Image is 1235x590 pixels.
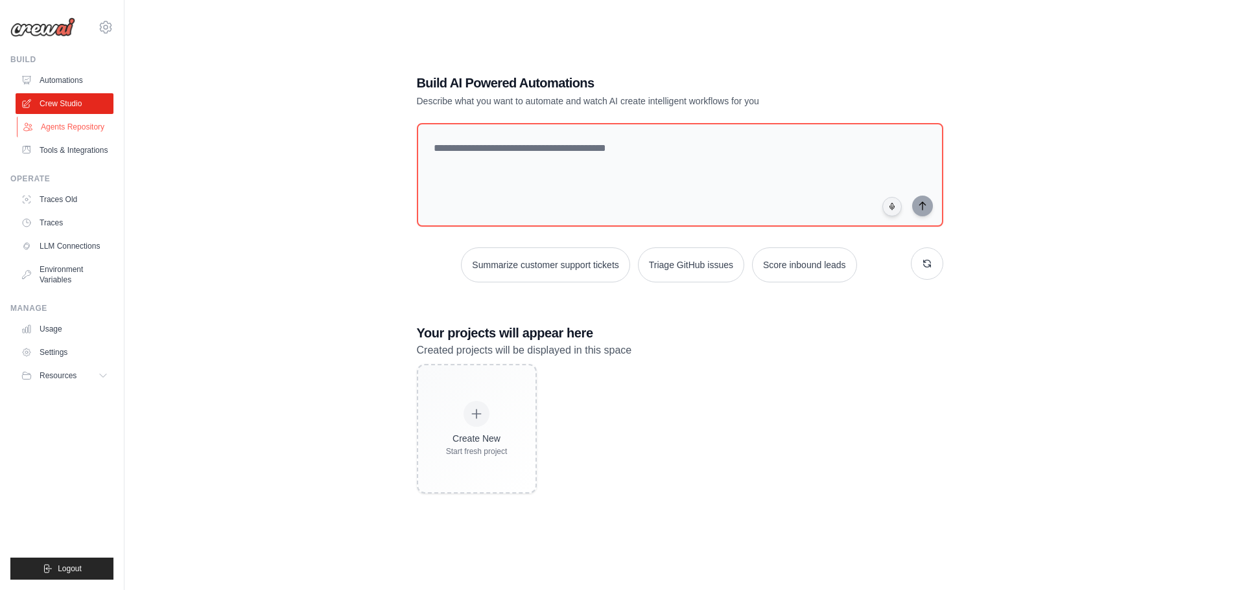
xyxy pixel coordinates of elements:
[16,259,113,290] a: Environment Variables
[16,140,113,161] a: Tools & Integrations
[417,74,853,92] h1: Build AI Powered Automations
[417,324,943,342] h3: Your projects will appear here
[40,370,76,381] span: Resources
[17,117,115,137] a: Agents Repository
[16,236,113,256] a: LLM Connections
[461,247,629,282] button: Summarize customer support tickets
[10,303,113,313] div: Manage
[16,93,113,114] a: Crew Studio
[417,342,943,359] p: Created projects will be displayed in this space
[10,54,113,65] div: Build
[10,558,113,580] button: Logout
[16,342,113,363] a: Settings
[752,247,857,282] button: Score inbound leads
[16,212,113,233] a: Traces
[58,563,82,574] span: Logout
[446,446,508,457] div: Start fresh project
[16,365,113,386] button: Resources
[10,174,113,184] div: Operate
[16,189,113,210] a: Traces Old
[16,319,113,339] a: Usage
[911,247,943,280] button: Get new suggestions
[10,17,75,37] img: Logo
[638,247,744,282] button: Triage GitHub issues
[446,432,508,445] div: Create New
[417,95,853,108] p: Describe what you want to automate and watch AI create intelligent workflows for you
[882,197,902,216] button: Click to speak your automation idea
[16,70,113,91] a: Automations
